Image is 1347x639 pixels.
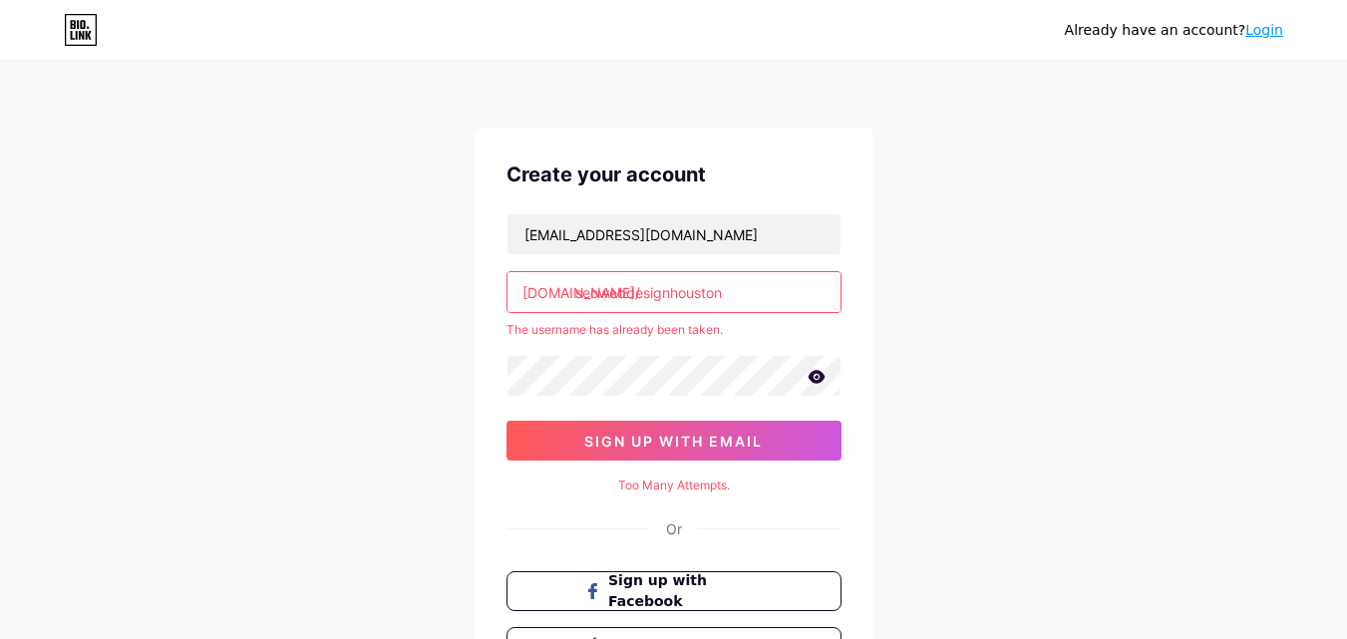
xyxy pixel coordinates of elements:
div: Too Many Attempts. [506,477,842,494]
span: Sign up with Facebook [608,570,763,612]
a: Login [1245,22,1283,38]
span: sign up with email [584,433,763,450]
input: Email [507,214,841,254]
input: username [507,272,841,312]
div: Create your account [506,160,842,189]
div: [DOMAIN_NAME]/ [522,282,640,303]
div: Or [666,518,682,539]
button: sign up with email [506,421,842,461]
div: Already have an account? [1065,20,1283,41]
div: The username has already been taken. [506,321,842,339]
button: Sign up with Facebook [506,571,842,611]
